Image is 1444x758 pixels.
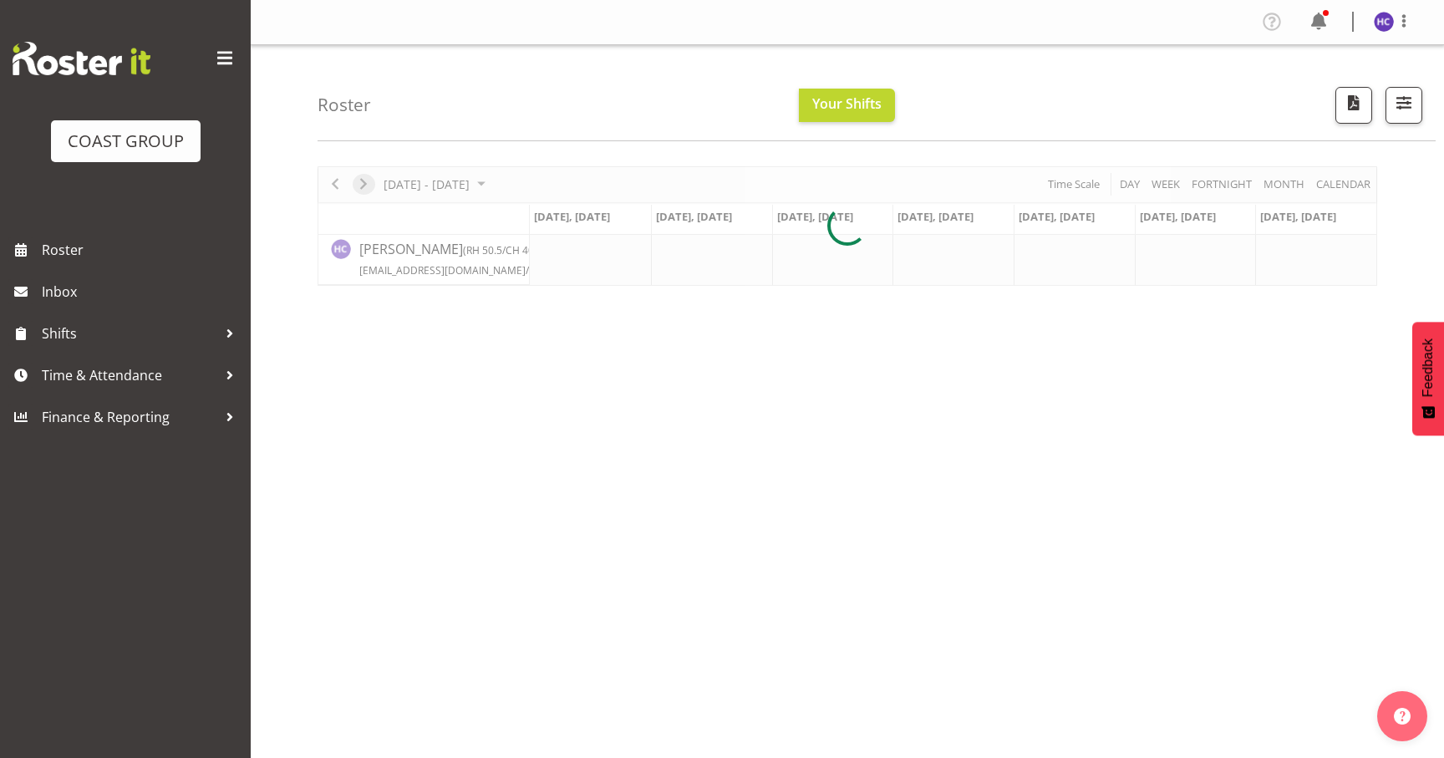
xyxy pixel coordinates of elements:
[13,42,150,75] img: Rosterit website logo
[1412,322,1444,435] button: Feedback - Show survey
[318,95,371,114] h4: Roster
[42,279,242,304] span: Inbox
[42,404,217,430] span: Finance & Reporting
[1335,87,1372,124] button: Download a PDF of the roster according to the set date range.
[42,237,242,262] span: Roster
[42,321,217,346] span: Shifts
[1374,12,1394,32] img: han-chaleerin10367.jpg
[1386,87,1422,124] button: Filter Shifts
[812,94,882,113] span: Your Shifts
[42,363,217,388] span: Time & Attendance
[799,89,895,122] button: Your Shifts
[68,129,184,154] div: COAST GROUP
[1394,708,1411,725] img: help-xxl-2.png
[1421,338,1436,397] span: Feedback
